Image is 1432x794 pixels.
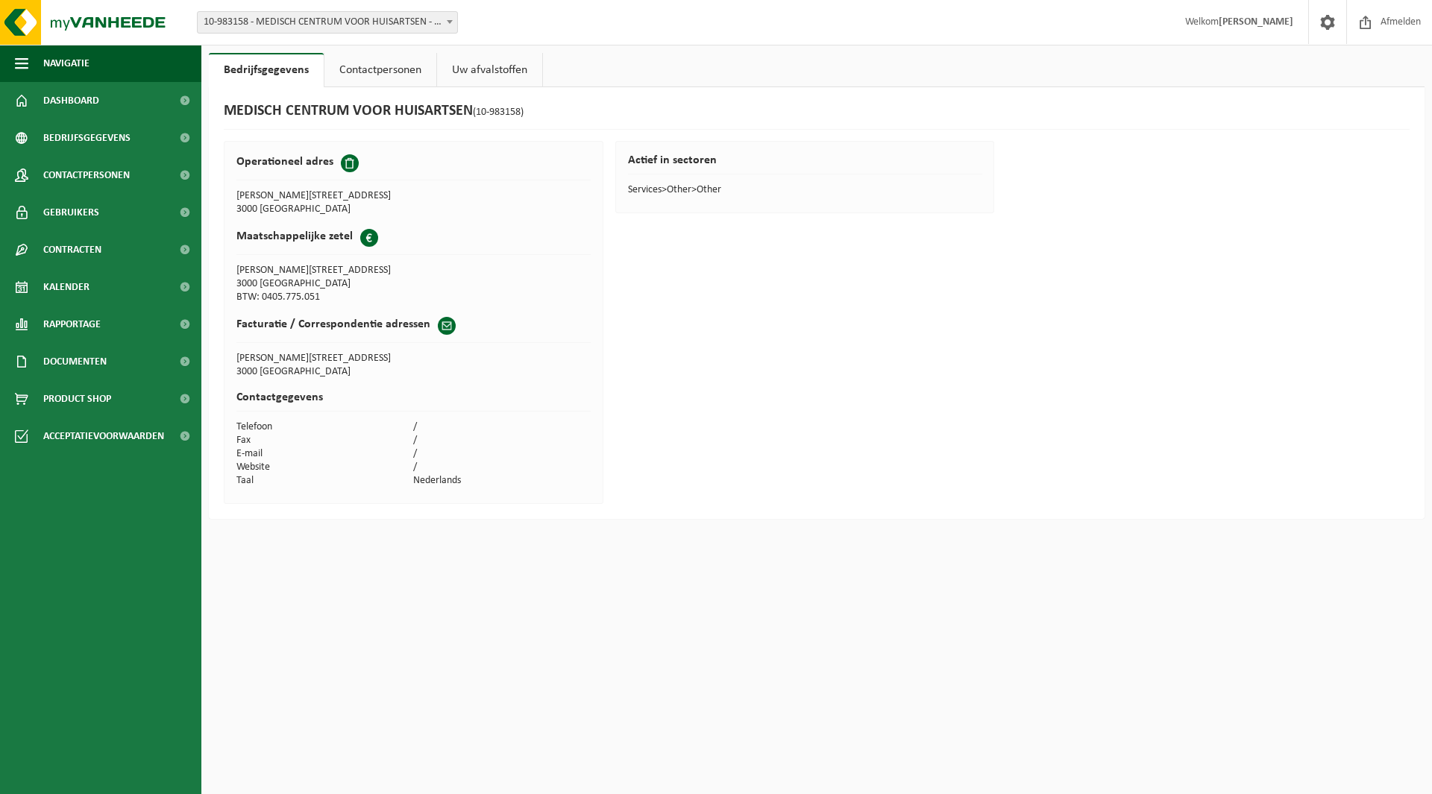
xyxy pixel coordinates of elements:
[236,352,591,365] td: [PERSON_NAME][STREET_ADDRESS]
[43,231,101,268] span: Contracten
[236,447,414,461] td: E-mail
[236,154,333,169] h2: Operationeel adres
[413,434,591,447] td: /
[236,434,414,447] td: Fax
[236,189,414,203] td: [PERSON_NAME][STREET_ADDRESS]
[43,268,89,306] span: Kalender
[413,474,591,488] td: Nederlands
[473,107,524,118] span: (10-983158)
[43,194,99,231] span: Gebruikers
[437,53,542,87] a: Uw afvalstoffen
[236,420,414,434] td: Telefoon
[43,306,101,343] span: Rapportage
[236,264,414,277] td: [PERSON_NAME][STREET_ADDRESS]
[43,82,99,119] span: Dashboard
[209,53,324,87] a: Bedrijfsgegevens
[413,447,591,461] td: /
[236,291,414,304] td: BTW: 0405.775.051
[413,420,591,434] td: /
[236,203,414,216] td: 3000 [GEOGRAPHIC_DATA]
[43,119,131,157] span: Bedrijfsgegevens
[198,12,457,33] span: 10-983158 - MEDISCH CENTRUM VOOR HUISARTSEN - LEUVEN
[324,53,436,87] a: Contactpersonen
[43,157,130,194] span: Contactpersonen
[224,102,524,122] h1: MEDISCH CENTRUM VOOR HUISARTSEN
[236,391,591,412] h2: Contactgegevens
[628,183,982,197] td: Services>Other>Other
[197,11,458,34] span: 10-983158 - MEDISCH CENTRUM VOOR HUISARTSEN - LEUVEN
[43,418,164,455] span: Acceptatievoorwaarden
[413,461,591,474] td: /
[43,45,89,82] span: Navigatie
[236,474,414,488] td: Taal
[236,277,414,291] td: 3000 [GEOGRAPHIC_DATA]
[236,317,430,332] h2: Facturatie / Correspondentie adressen
[1219,16,1293,28] strong: [PERSON_NAME]
[43,343,107,380] span: Documenten
[236,229,353,244] h2: Maatschappelijke zetel
[628,154,982,174] h2: Actief in sectoren
[236,461,414,474] td: Website
[236,365,591,379] td: 3000 [GEOGRAPHIC_DATA]
[43,380,111,418] span: Product Shop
